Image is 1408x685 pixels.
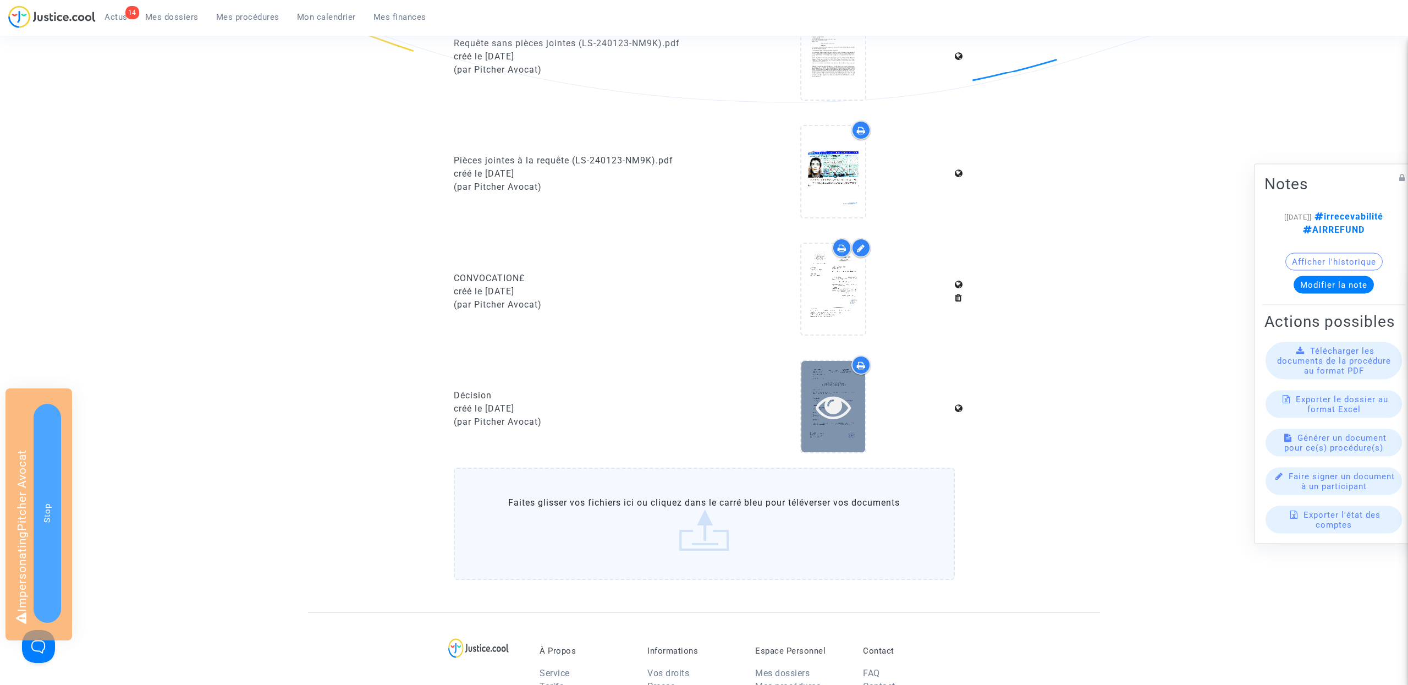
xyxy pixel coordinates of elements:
div: créé le [DATE] [454,285,696,298]
div: Requête sans pièces jointes (LS-240123-NM9K).pdf [454,37,696,50]
span: Mes procédures [216,12,279,22]
span: Exporter l'état des comptes [1303,509,1380,529]
span: Mes finances [373,12,426,22]
p: Contact [863,646,954,656]
p: Informations [647,646,739,656]
a: 14Actus [96,9,136,25]
div: Pièces jointes à la requête (LS-240123-NM9K).pdf [454,154,696,167]
div: Impersonating [5,388,72,640]
span: Faire signer un document à un participant [1289,471,1395,491]
p: Espace Personnel [755,646,846,656]
a: Service [540,668,570,678]
div: CONVOCATION£ [454,272,696,285]
button: Afficher l'historique [1285,253,1383,270]
div: créé le [DATE] [454,167,696,180]
a: Vos droits [647,668,689,678]
h2: Notes [1264,174,1403,193]
div: créé le [DATE] [454,50,696,63]
div: (par Pitcher Avocat) [454,415,696,429]
span: Actus [105,12,128,22]
span: irrecevabilité [1312,211,1383,221]
h2: Actions possibles [1264,311,1403,331]
button: Modifier la note [1294,276,1374,293]
a: Mes dossiers [136,9,207,25]
p: À Propos [540,646,631,656]
a: Mes finances [365,9,435,25]
span: Mes dossiers [145,12,199,22]
div: Décision [454,389,696,402]
span: Télécharger les documents de la procédure au format PDF [1277,346,1391,375]
span: Exporter le dossier au format Excel [1296,394,1388,414]
button: Stop [34,404,61,623]
div: (par Pitcher Avocat) [454,298,696,311]
a: Mon calendrier [288,9,365,25]
div: 14 [125,6,139,19]
iframe: Help Scout Beacon - Open [22,630,55,663]
img: jc-logo.svg [8,6,96,28]
a: Mes procédures [207,9,288,25]
span: Mon calendrier [297,12,356,22]
a: FAQ [863,668,880,678]
span: [[DATE]] [1284,212,1312,221]
img: logo-lg.svg [448,638,509,658]
span: Générer un document pour ce(s) procédure(s) [1284,432,1387,452]
div: (par Pitcher Avocat) [454,63,696,76]
div: (par Pitcher Avocat) [454,180,696,194]
a: Mes dossiers [755,668,810,678]
span: Stop [42,503,52,523]
span: AIRREFUND [1303,224,1365,234]
div: créé le [DATE] [454,402,696,415]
